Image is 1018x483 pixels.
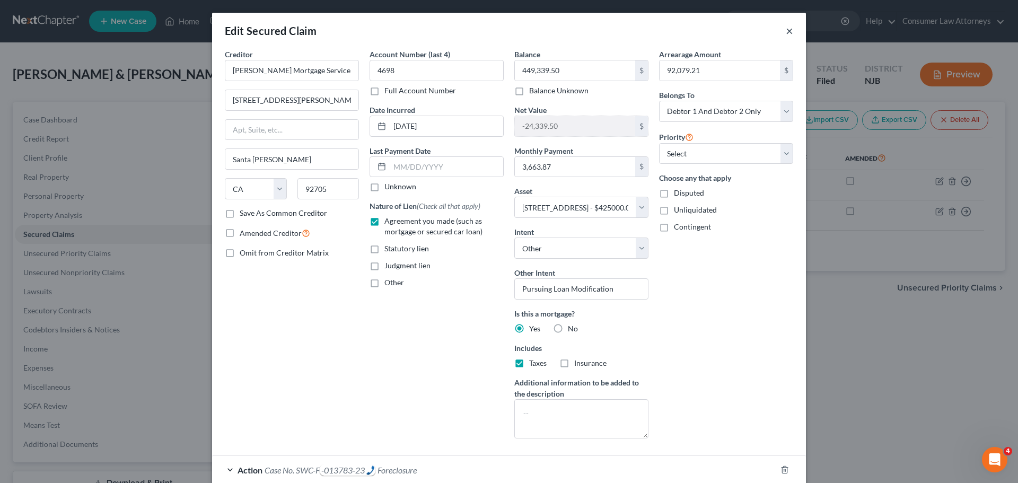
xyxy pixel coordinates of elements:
label: Other Intent [514,267,555,278]
span: Omit from Creditor Matrix [240,248,329,257]
span: No [568,324,578,333]
input: MM/DD/YYYY [390,157,503,177]
input: XXXX [370,60,504,81]
input: Enter address... [225,90,358,110]
div: Edit Secured Claim [225,23,317,38]
iframe: Intercom live chat [982,447,1007,472]
span: Creditor [225,50,253,59]
span: Case No. SWC-F [265,465,375,475]
span: Other [384,278,404,287]
span: Statutory lien [384,244,429,253]
span: Insurance [574,358,607,367]
div: $ [635,157,648,177]
input: 0.00 [515,60,635,81]
label: Arrearage Amount [659,49,721,60]
input: 0.00 [515,157,635,177]
span: Yes [529,324,540,333]
img: hfpfyWBK5wQHBAGPgDf9c6qAYOxxMAAAAASUVORK5CYII= [366,466,375,475]
input: Enter city... [225,149,358,169]
span: Asset [514,187,532,196]
span: Action [238,465,262,475]
label: Full Account Number [384,85,456,96]
label: Includes [514,343,648,354]
label: Last Payment Date [370,145,431,156]
label: Priority [659,130,694,143]
input: MM/DD/YYYY [390,116,503,136]
div: Call: -013783-23 [320,464,375,476]
span: Foreclosure [378,465,417,475]
label: Choose any that apply [659,172,793,183]
label: Balance [514,49,540,60]
label: Is this a mortgage? [514,308,648,319]
span: Contingent [674,222,711,231]
div: $ [780,60,793,81]
input: Specify... [514,278,648,300]
span: (Check all that apply) [417,201,480,210]
span: Taxes [529,358,547,367]
label: Nature of Lien [370,200,480,212]
input: Search creditor by name... [225,60,359,81]
span: Belongs To [659,91,695,100]
label: Account Number (last 4) [370,49,450,60]
label: Monthly Payment [514,145,573,156]
input: 0.00 [515,116,635,136]
label: Save As Common Creditor [240,208,327,218]
input: Apt, Suite, etc... [225,120,358,140]
label: Additional information to be added to the description [514,377,648,399]
div: $ [635,116,648,136]
label: Net Value [514,104,547,116]
span: Judgment lien [384,261,431,270]
div: $ [635,60,648,81]
label: Intent [514,226,534,238]
button: × [786,24,793,37]
span: Amended Creditor [240,229,302,238]
span: Unliquidated [674,205,717,214]
span: 4 [1004,447,1012,455]
input: Enter zip... [297,178,359,199]
span: Agreement you made (such as mortgage or secured car loan) [384,216,482,236]
label: Unknown [384,181,416,192]
input: 0.00 [660,60,780,81]
span: Disputed [674,188,704,197]
label: Balance Unknown [529,85,589,96]
label: Date Incurred [370,104,415,116]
